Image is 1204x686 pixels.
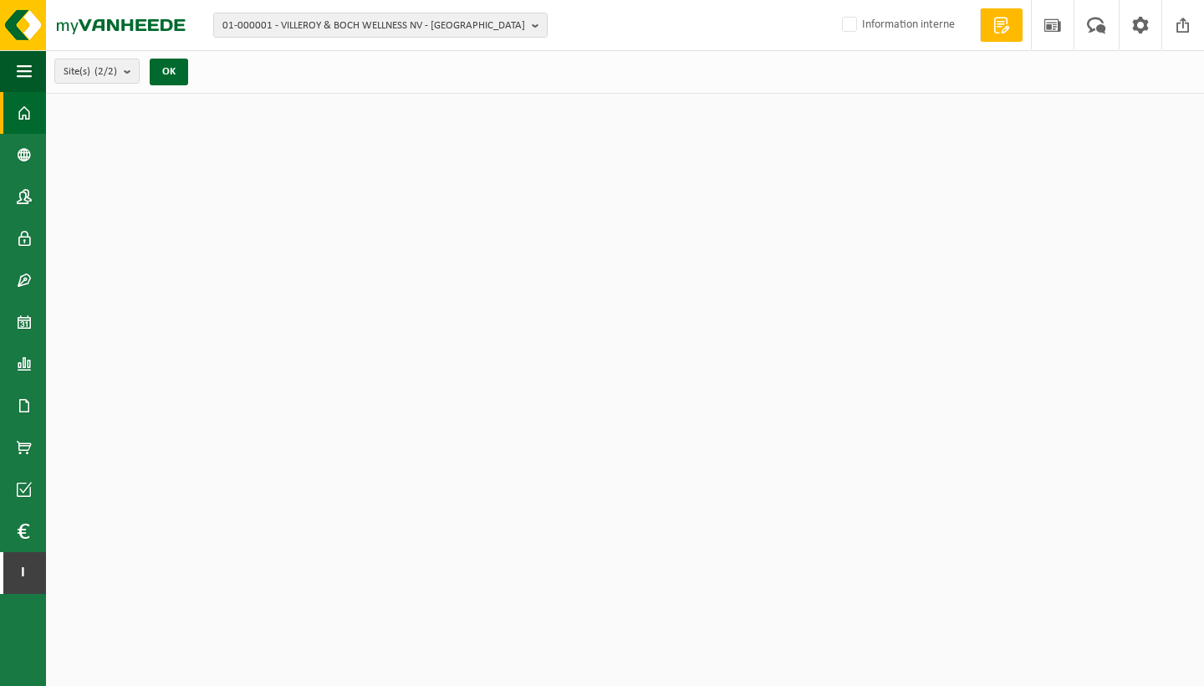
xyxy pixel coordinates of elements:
[150,59,188,85] button: OK
[54,59,140,84] button: Site(s)(2/2)
[17,552,29,594] span: I
[94,66,117,77] count: (2/2)
[64,59,117,84] span: Site(s)
[213,13,548,38] button: 01-000001 - VILLEROY & BOCH WELLNESS NV - [GEOGRAPHIC_DATA]
[222,13,525,38] span: 01-000001 - VILLEROY & BOCH WELLNESS NV - [GEOGRAPHIC_DATA]
[839,13,955,38] label: Information interne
